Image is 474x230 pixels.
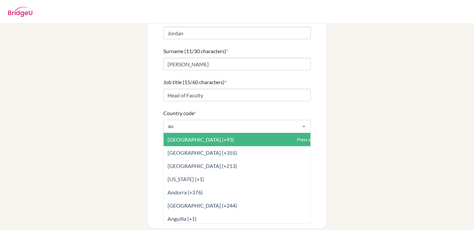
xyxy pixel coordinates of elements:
label: Surname (11/30 characters) [163,47,228,55]
span: [GEOGRAPHIC_DATA] (+213) [168,163,237,169]
input: Select a code [166,123,297,129]
span: [GEOGRAPHIC_DATA] (+244) [168,202,237,209]
span: [GEOGRAPHIC_DATA] (+93) [168,136,234,143]
label: Job title (15/60 characters) [163,78,226,86]
input: Enter your first name [163,27,311,39]
span: [US_STATE] (+1) [168,176,204,182]
input: Enter your surname [163,58,311,70]
span: Andorra (+376) [168,189,203,195]
img: BridgeU logo [8,7,33,17]
span: [GEOGRAPHIC_DATA] (+355) [168,149,237,156]
input: Enter your job title [163,89,311,101]
label: Country code [163,109,196,117]
span: Anguilla (+1) [168,215,197,222]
